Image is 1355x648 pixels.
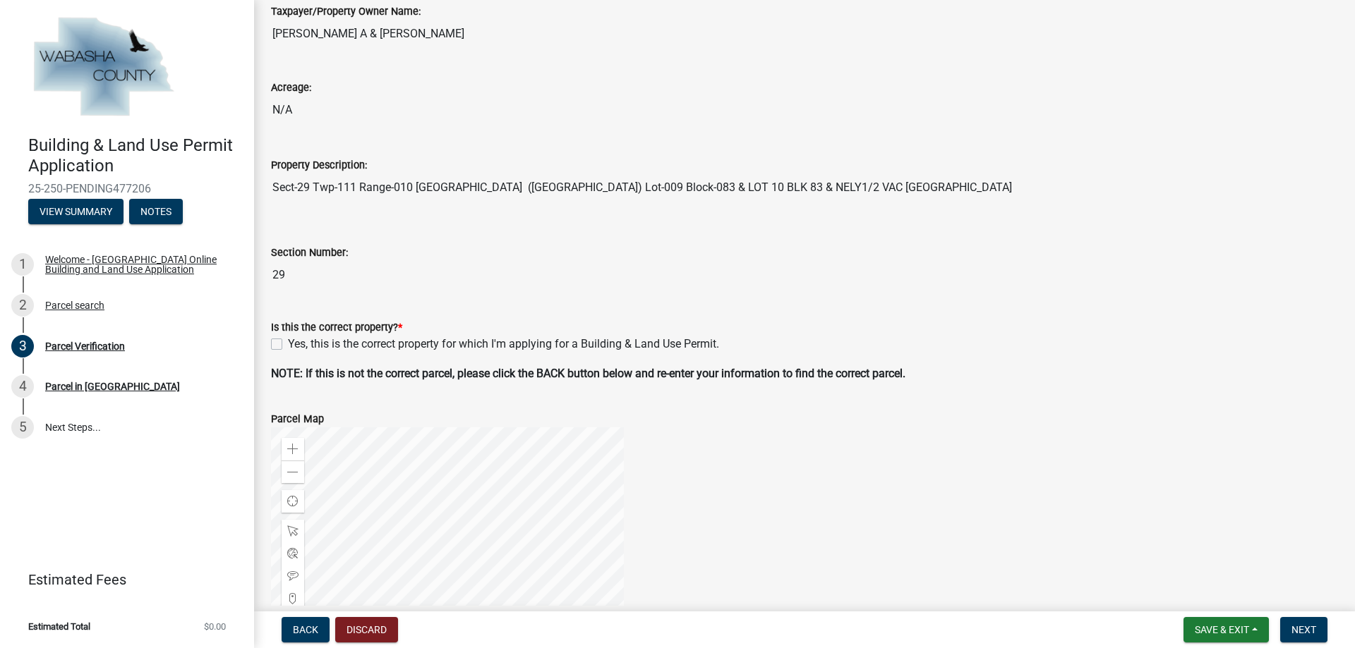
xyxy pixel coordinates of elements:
span: Next [1291,624,1316,635]
label: Property Description: [271,161,367,171]
button: View Summary [28,199,124,224]
button: Notes [129,199,183,224]
wm-modal-confirm: Notes [129,207,183,218]
label: Parcel Map [271,415,324,424]
div: Parcel search [45,300,104,310]
a: Estimated Fees [11,566,231,594]
div: Zoom out [282,460,304,483]
div: Welcome - [GEOGRAPHIC_DATA] Online Building and Land Use Application [45,255,231,274]
button: Discard [335,617,398,642]
button: Save & Exit [1184,617,1269,642]
div: 2 [11,294,34,317]
span: $0.00 [204,622,226,631]
h4: Building & Land Use Permit Application [28,135,243,176]
button: Next [1280,617,1327,642]
div: Zoom in [282,438,304,460]
label: Yes, this is the correct property for which I'm applying for a Building & Land Use Permit. [288,336,719,353]
span: Estimated Total [28,622,90,631]
div: 5 [11,416,34,439]
div: 4 [11,375,34,398]
span: 25-250-PENDING477206 [28,182,226,195]
label: Section Number: [271,248,348,258]
wm-modal-confirm: Summary [28,207,124,218]
strong: NOTE: If this is not the correct parcel, please click the BACK button below and re-enter your inf... [271,367,905,380]
div: 1 [11,253,34,276]
label: Is this the correct property? [271,323,402,333]
div: Parcel in [GEOGRAPHIC_DATA] [45,381,180,391]
div: 3 [11,335,34,357]
label: Taxpayer/Property Owner Name: [271,7,421,17]
div: Find my location [282,490,304,513]
img: Wabasha County, Minnesota [28,15,178,121]
label: Acreage: [271,83,311,93]
div: Parcel Verification [45,341,125,351]
span: Save & Exit [1195,624,1249,635]
span: Back [293,624,318,635]
button: Back [282,617,330,642]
